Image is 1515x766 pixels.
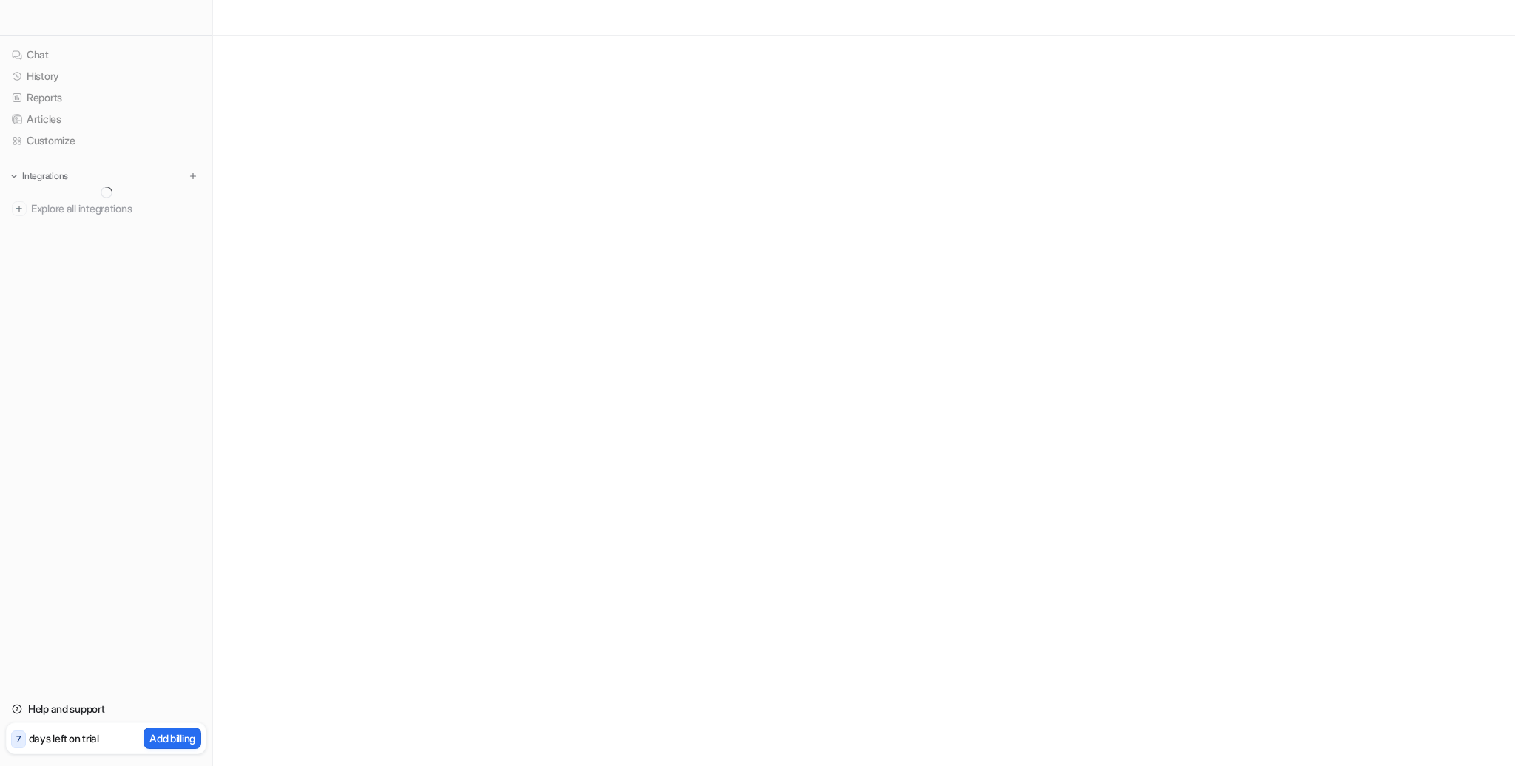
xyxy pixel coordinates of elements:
a: Chat [6,44,206,65]
p: days left on trial [29,730,99,746]
a: Explore all integrations [6,198,206,219]
img: expand menu [9,171,19,181]
button: Integrations [6,169,72,184]
button: Add billing [144,728,201,749]
span: Explore all integrations [31,197,200,221]
p: Add billing [149,730,195,746]
a: Articles [6,109,206,130]
p: 7 [16,733,21,746]
a: Reports [6,87,206,108]
img: menu_add.svg [188,171,198,181]
img: explore all integrations [12,201,27,216]
a: Help and support [6,699,206,719]
p: Integrations [22,170,68,182]
a: History [6,66,206,87]
a: Customize [6,130,206,151]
